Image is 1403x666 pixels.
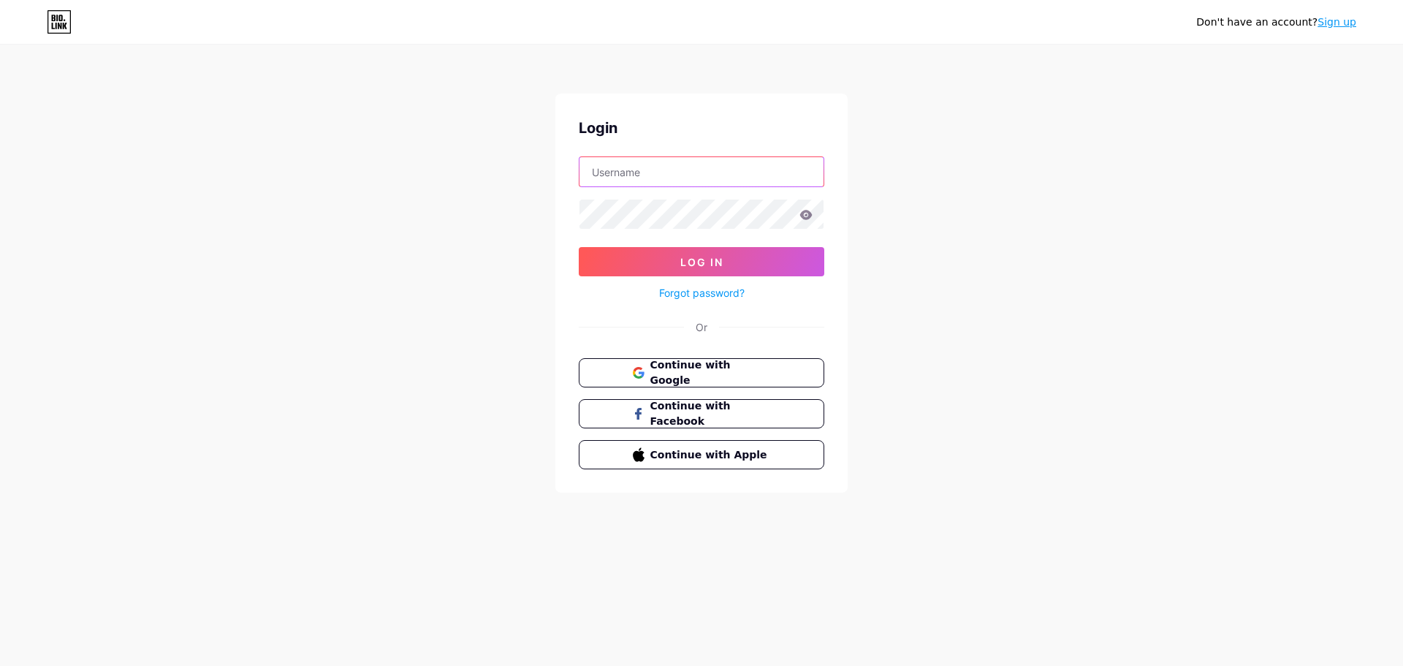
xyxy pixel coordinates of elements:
button: Continue with Facebook [579,399,824,428]
input: Username [579,157,824,186]
div: Don't have an account? [1196,15,1356,30]
button: Log In [579,247,824,276]
a: Forgot password? [659,285,745,300]
div: Or [696,319,707,335]
button: Continue with Google [579,358,824,387]
button: Continue with Apple [579,440,824,469]
span: Continue with Apple [650,447,771,463]
span: Log In [680,256,723,268]
span: Continue with Facebook [650,398,771,429]
span: Continue with Google [650,357,771,388]
a: Sign up [1318,16,1356,28]
div: Login [579,117,824,139]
